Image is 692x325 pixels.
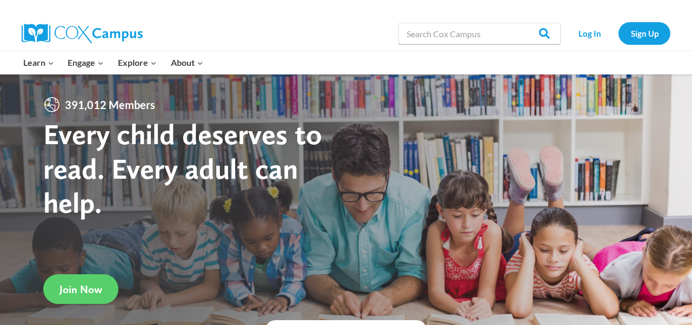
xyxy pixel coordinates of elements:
span: About [171,56,203,70]
span: Explore [118,56,157,70]
img: Cox Campus [22,24,143,43]
span: 391,012 Members [61,96,159,113]
span: Engage [68,56,104,70]
nav: Secondary Navigation [566,22,670,44]
a: Sign Up [618,22,670,44]
span: Learn [23,56,54,70]
nav: Primary Navigation [16,51,210,74]
a: Join Now [43,274,118,304]
input: Search Cox Campus [398,23,561,44]
span: Join Now [59,283,102,296]
a: Log In [566,22,613,44]
strong: Every child deserves to read. Every adult can help. [43,117,322,220]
